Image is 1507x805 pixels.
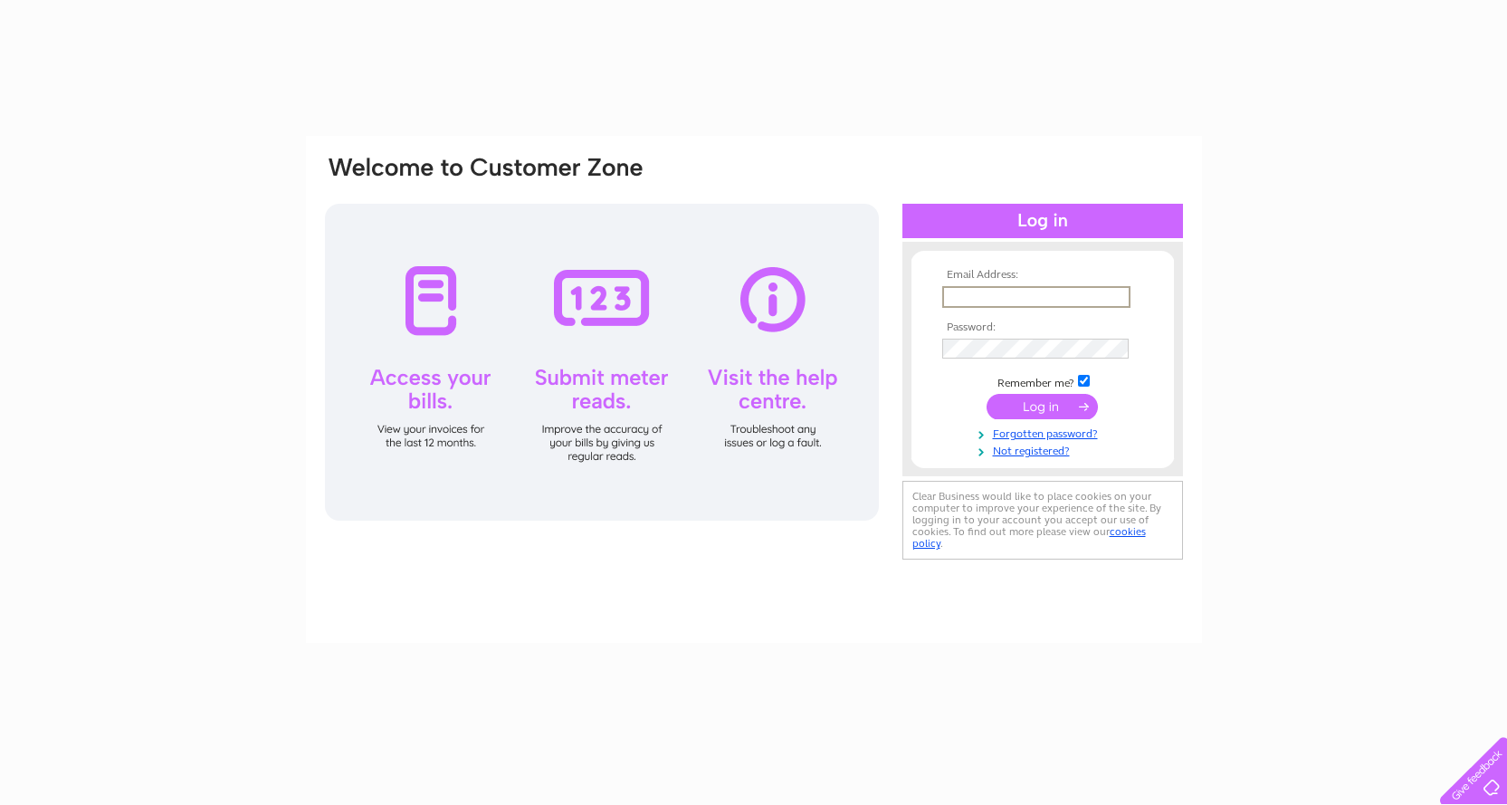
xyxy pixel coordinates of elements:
a: Forgotten password? [942,424,1148,441]
td: Remember me? [938,372,1148,390]
a: Not registered? [942,441,1148,458]
div: Clear Business would like to place cookies on your computer to improve your experience of the sit... [902,481,1183,560]
th: Email Address: [938,269,1148,282]
th: Password: [938,321,1148,334]
input: Submit [987,394,1098,419]
a: cookies policy [912,525,1146,550]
